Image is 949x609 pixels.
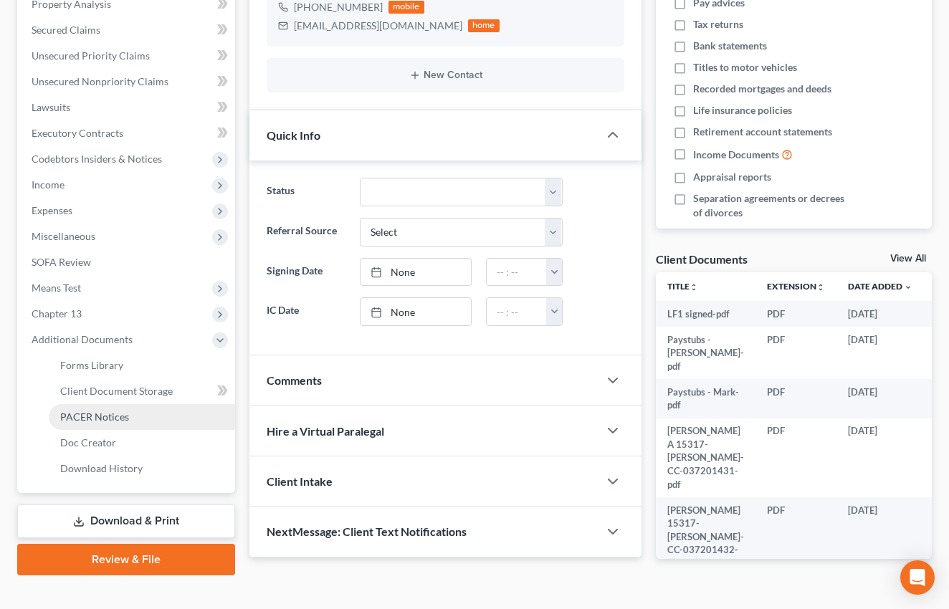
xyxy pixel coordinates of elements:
[49,378,235,404] a: Client Document Storage
[656,497,755,576] td: [PERSON_NAME] 15317-[PERSON_NAME]-CC-037201432-pdf
[49,430,235,456] a: Doc Creator
[693,148,779,162] span: Income Documents
[656,301,755,327] td: LF1 signed-pdf
[60,359,123,371] span: Forms Library
[388,1,424,14] div: mobile
[693,39,767,53] span: Bank statements
[32,75,168,87] span: Unsecured Nonpriority Claims
[693,82,831,96] span: Recorded mortgages and deeds
[755,418,836,497] td: PDF
[20,69,235,95] a: Unsecured Nonpriority Claims
[904,283,912,292] i: expand_more
[60,436,116,449] span: Doc Creator
[49,404,235,430] a: PACER Notices
[361,298,472,325] a: None
[767,281,825,292] a: Extensionunfold_more
[693,17,743,32] span: Tax returns
[667,281,698,292] a: Titleunfold_more
[60,385,173,397] span: Client Document Storage
[468,19,500,32] div: home
[20,43,235,69] a: Unsecured Priority Claims
[32,178,65,191] span: Income
[278,69,613,81] button: New Contact
[836,379,924,418] td: [DATE]
[259,218,353,246] label: Referral Source
[32,127,123,139] span: Executory Contracts
[32,256,91,268] span: SOFA Review
[294,19,462,33] div: [EMAIL_ADDRESS][DOMAIN_NAME]
[17,544,235,575] a: Review & File
[900,560,935,595] div: Open Intercom Messenger
[267,524,467,538] span: NextMessage: Client Text Notifications
[836,418,924,497] td: [DATE]
[755,379,836,418] td: PDF
[361,259,472,286] a: None
[267,474,333,488] span: Client Intake
[848,281,912,292] a: Date Added expand_more
[32,101,70,113] span: Lawsuits
[656,251,748,267] div: Client Documents
[487,298,547,325] input: -- : --
[49,353,235,378] a: Forms Library
[656,379,755,418] td: Paystubs - Mark-pdf
[755,301,836,327] td: PDF
[32,153,162,165] span: Codebtors Insiders & Notices
[816,283,825,292] i: unfold_more
[755,327,836,379] td: PDF
[755,497,836,576] td: PDF
[49,456,235,481] a: Download History
[693,103,792,118] span: Life insurance policies
[693,191,851,220] span: Separation agreements or decrees of divorces
[20,95,235,120] a: Lawsuits
[20,120,235,146] a: Executory Contracts
[690,283,698,292] i: unfold_more
[836,301,924,327] td: [DATE]
[60,411,129,423] span: PACER Notices
[693,170,771,184] span: Appraisal reports
[60,462,143,474] span: Download History
[32,24,100,36] span: Secured Claims
[693,125,832,139] span: Retirement account statements
[32,333,133,345] span: Additional Documents
[656,418,755,497] td: [PERSON_NAME] A 15317-[PERSON_NAME]-CC-037201431-pdf
[267,128,320,142] span: Quick Info
[267,424,384,438] span: Hire a Virtual Paralegal
[32,204,72,216] span: Expenses
[259,297,353,326] label: IC Date
[836,497,924,576] td: [DATE]
[20,249,235,275] a: SOFA Review
[20,17,235,43] a: Secured Claims
[32,307,82,320] span: Chapter 13
[32,282,81,294] span: Means Test
[836,327,924,379] td: [DATE]
[32,230,95,242] span: Miscellaneous
[17,504,235,538] a: Download & Print
[656,327,755,379] td: Paystubs - [PERSON_NAME]-pdf
[259,178,353,206] label: Status
[267,373,322,387] span: Comments
[259,258,353,287] label: Signing Date
[890,254,926,264] a: View All
[693,60,797,75] span: Titles to motor vehicles
[487,259,547,286] input: -- : --
[32,49,150,62] span: Unsecured Priority Claims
